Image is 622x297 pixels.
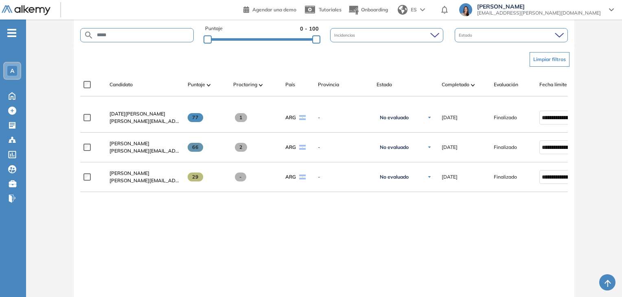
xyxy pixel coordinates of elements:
[110,81,133,88] span: Candidato
[235,173,247,181] span: -
[2,5,50,15] img: Logo
[299,145,306,150] img: ARG
[477,3,601,10] span: [PERSON_NAME]
[7,32,16,34] i: -
[442,81,469,88] span: Completado
[455,28,568,42] div: Estado
[110,118,181,125] span: [PERSON_NAME][EMAIL_ADDRESS][PERSON_NAME][DOMAIN_NAME]
[334,32,357,38] span: Incidencias
[205,25,223,33] span: Puntaje
[110,170,181,177] a: [PERSON_NAME]
[285,144,296,151] span: ARG
[477,10,601,16] span: [EMAIL_ADDRESS][PERSON_NAME][DOMAIN_NAME]
[319,7,342,13] span: Tutoriales
[442,173,458,181] span: [DATE]
[188,143,204,152] span: 66
[110,110,181,118] a: [DATE][PERSON_NAME]
[318,81,339,88] span: Provincia
[318,173,370,181] span: -
[233,81,257,88] span: Proctoring
[471,84,475,86] img: [missing "en.ARROW_ALT" translation]
[10,68,14,74] span: A
[377,81,392,88] span: Estado
[300,25,319,33] span: 0 - 100
[427,175,432,179] img: Ícono de flecha
[299,175,306,179] img: ARG
[285,173,296,181] span: ARG
[110,140,181,147] a: [PERSON_NAME]
[188,81,205,88] span: Puntaje
[235,113,247,122] span: 1
[530,52,569,67] button: Limpiar filtros
[318,144,370,151] span: -
[188,173,204,181] span: 29
[361,7,388,13] span: Onboarding
[318,114,370,121] span: -
[84,30,94,40] img: SEARCH_ALT
[581,258,622,297] iframe: Chat Widget
[380,174,409,180] span: No evaluado
[398,5,407,15] img: world
[235,143,247,152] span: 2
[581,258,622,297] div: Widget de chat
[110,111,165,117] span: [DATE][PERSON_NAME]
[348,1,388,19] button: Onboarding
[110,147,181,155] span: [PERSON_NAME][EMAIL_ADDRESS][DOMAIN_NAME]
[380,114,409,121] span: No evaluado
[427,115,432,120] img: Ícono de flecha
[427,145,432,150] img: Ícono de flecha
[494,144,517,151] span: Finalizado
[411,6,417,13] span: ES
[299,115,306,120] img: ARG
[330,28,443,42] div: Incidencias
[285,114,296,121] span: ARG
[259,84,263,86] img: [missing "en.ARROW_ALT" translation]
[420,8,425,11] img: arrow
[243,4,296,14] a: Agendar una demo
[442,144,458,151] span: [DATE]
[110,170,149,176] span: [PERSON_NAME]
[207,84,211,86] img: [missing "en.ARROW_ALT" translation]
[285,81,295,88] span: País
[494,114,517,121] span: Finalizado
[539,81,567,88] span: Fecha límite
[442,114,458,121] span: [DATE]
[252,7,296,13] span: Agendar una demo
[110,177,181,184] span: [PERSON_NAME][EMAIL_ADDRESS][PERSON_NAME][DOMAIN_NAME]
[110,140,149,146] span: [PERSON_NAME]
[188,113,204,122] span: 77
[494,173,517,181] span: Finalizado
[380,144,409,151] span: No evaluado
[494,81,518,88] span: Evaluación
[459,32,474,38] span: Estado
